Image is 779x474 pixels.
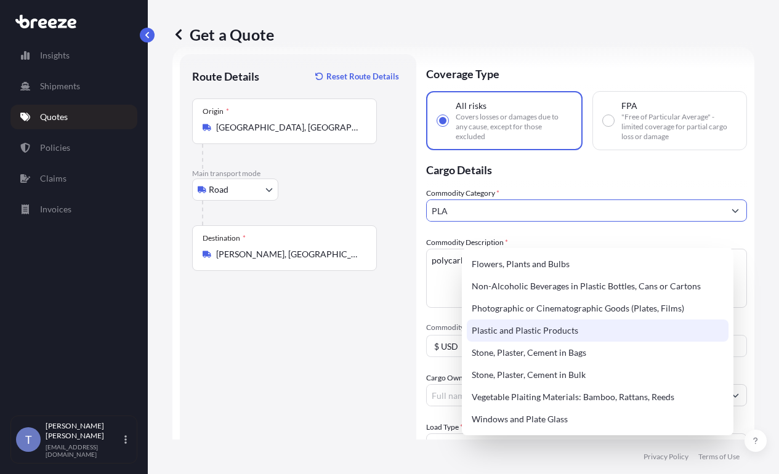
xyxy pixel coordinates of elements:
p: Insights [40,49,70,62]
p: Coverage Type [426,54,747,91]
label: Cargo Owner [426,372,474,384]
div: Vegetable Plaiting Materials: Bamboo, Rattans, Reeds [467,386,729,408]
p: Policies [40,142,70,154]
label: Commodity Description [426,236,508,249]
button: Select transport [192,179,278,201]
p: Invoices [40,203,71,215]
div: Plastic and Plastic Products [467,319,729,342]
span: LTL [432,438,445,451]
input: Origin [216,121,361,134]
div: Stone, Plaster, Cement in Bags [467,342,729,364]
p: Terms of Use [698,452,740,462]
p: Main transport mode [192,169,404,179]
p: Quotes [40,111,68,123]
p: Privacy Policy [644,452,688,462]
p: Get a Quote [172,25,274,44]
p: Route Details [192,69,259,84]
span: Covers losses or damages due to any cause, except for those excluded [456,112,571,142]
p: Shipments [40,80,80,92]
div: Origin [203,106,229,116]
div: Non-Alcoholic Beverages in Plastic Bottles, Cans or Cartons [467,275,729,297]
p: Claims [40,172,67,185]
p: Cargo Details [426,150,747,187]
input: Destination [216,248,361,260]
div: Stone, Plaster, Cement in Bulk [467,364,729,386]
span: "Free of Particular Average" - limited coverage for partial cargo loss or damage [621,112,737,142]
div: Suggestions [467,253,729,430]
button: Show suggestions [724,199,746,222]
input: Full name [427,384,724,406]
label: Commodity Category [426,187,499,199]
div: Photographic or Cinematographic Goods (Plates, Films) [467,297,729,319]
div: Destination [203,233,246,243]
input: Select a commodity type [427,199,724,222]
span: Road [209,183,228,196]
p: [EMAIL_ADDRESS][DOMAIN_NAME] [46,443,122,458]
span: FPA [621,100,637,112]
span: Load Type [426,421,463,433]
span: Commodity Value [426,323,747,332]
div: Windows and Plate Glass [467,408,729,430]
p: Reset Route Details [326,70,399,82]
button: Show suggestions [724,384,746,406]
div: Flowers, Plants and Bulbs [467,253,729,275]
span: T [25,433,32,446]
span: All risks [456,100,486,112]
p: [PERSON_NAME] [PERSON_NAME] [46,421,122,441]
